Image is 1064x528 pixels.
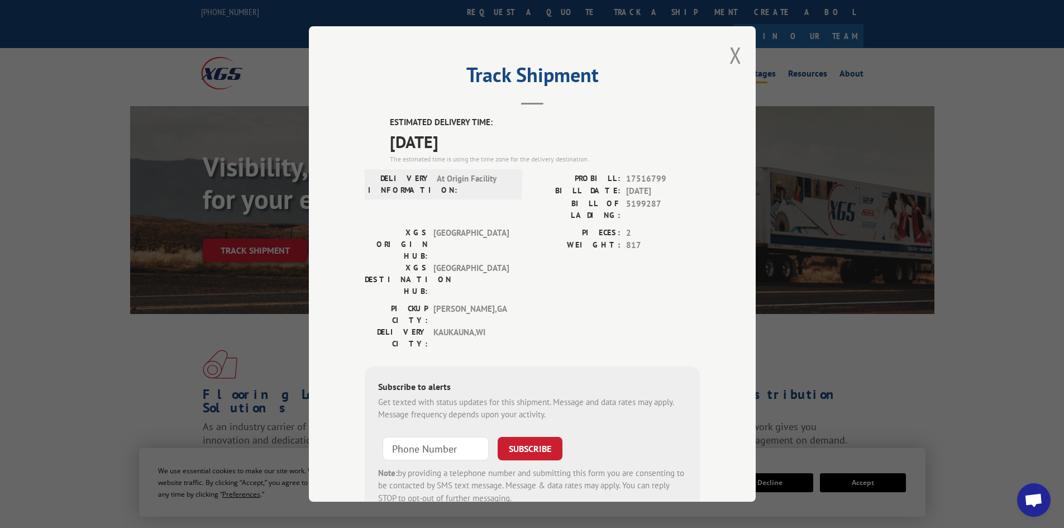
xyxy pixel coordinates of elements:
[378,468,398,478] strong: Note:
[390,129,700,154] span: [DATE]
[390,116,700,129] label: ESTIMATED DELIVERY TIME:
[626,173,700,185] span: 17516799
[532,173,621,185] label: PROBILL:
[729,40,742,70] button: Close modal
[626,198,700,221] span: 5199287
[433,227,509,262] span: [GEOGRAPHIC_DATA]
[532,227,621,240] label: PIECES:
[532,198,621,221] label: BILL OF LADING:
[383,437,489,460] input: Phone Number
[433,326,509,350] span: KAUKAUNA , WI
[532,239,621,252] label: WEIGHT:
[368,173,431,196] label: DELIVERY INFORMATION:
[433,303,509,326] span: [PERSON_NAME] , GA
[433,262,509,297] span: [GEOGRAPHIC_DATA]
[498,437,562,460] button: SUBSCRIBE
[365,67,700,88] h2: Track Shipment
[378,380,686,396] div: Subscribe to alerts
[365,326,428,350] label: DELIVERY CITY:
[365,303,428,326] label: PICKUP CITY:
[626,227,700,240] span: 2
[1017,483,1051,517] a: Open chat
[626,239,700,252] span: 817
[365,262,428,297] label: XGS DESTINATION HUB:
[437,173,512,196] span: At Origin Facility
[378,396,686,421] div: Get texted with status updates for this shipment. Message and data rates may apply. Message frequ...
[390,154,700,164] div: The estimated time is using the time zone for the delivery destination.
[626,185,700,198] span: [DATE]
[378,467,686,505] div: by providing a telephone number and submitting this form you are consenting to be contacted by SM...
[365,227,428,262] label: XGS ORIGIN HUB:
[532,185,621,198] label: BILL DATE:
